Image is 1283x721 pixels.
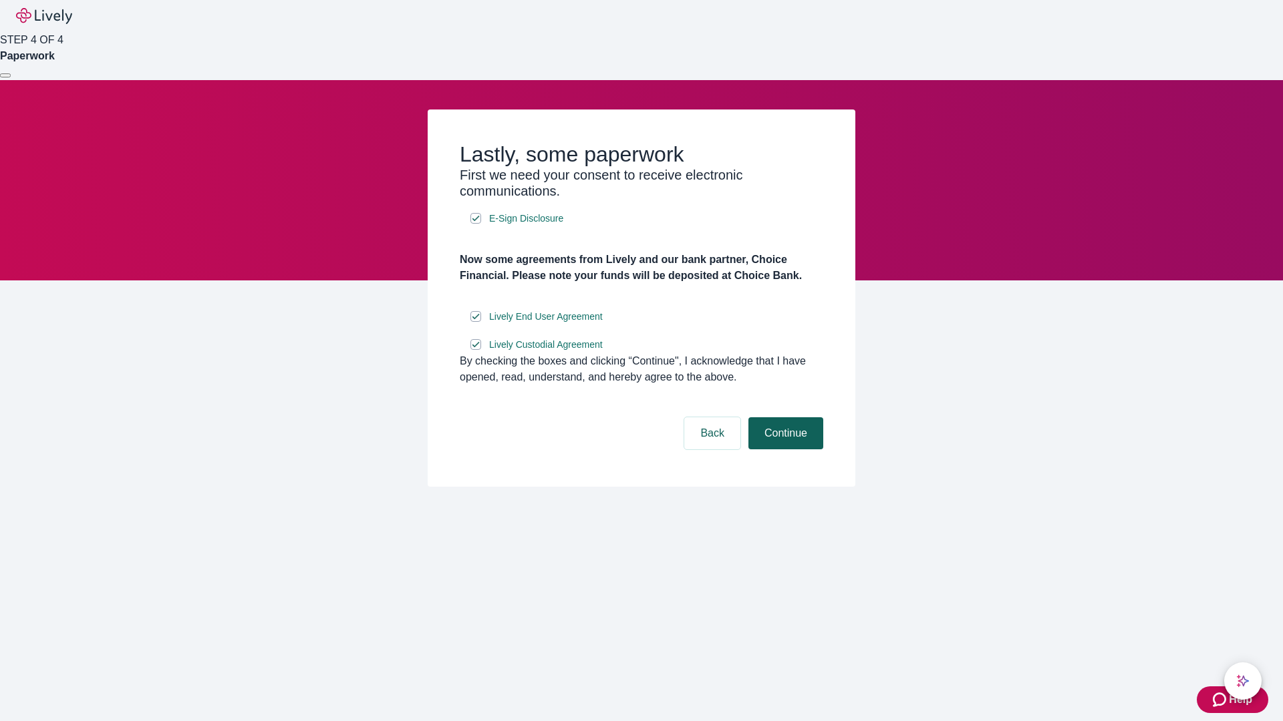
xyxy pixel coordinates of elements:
[486,210,566,227] a: e-sign disclosure document
[460,167,823,199] h3: First we need your consent to receive electronic communications.
[489,338,603,352] span: Lively Custodial Agreement
[1229,692,1252,708] span: Help
[489,212,563,226] span: E-Sign Disclosure
[16,8,72,24] img: Lively
[486,336,605,353] a: e-sign disclosure document
[1224,662,1262,700] button: chat
[684,417,740,449] button: Back
[1236,674,1250,688] svg: Lively AI Assistant
[748,417,823,449] button: Continue
[460,142,823,167] h2: Lastly, some paperwork
[486,308,605,325] a: e-sign disclosure document
[1197,686,1268,713] button: Zendesk support iconHelp
[460,353,823,385] div: By checking the boxes and clicking “Continue", I acknowledge that I have opened, read, understand...
[460,252,823,284] h4: Now some agreements from Lively and our bank partner, Choice Financial. Please note your funds wi...
[1213,692,1229,708] svg: Zendesk support icon
[489,310,603,324] span: Lively End User Agreement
